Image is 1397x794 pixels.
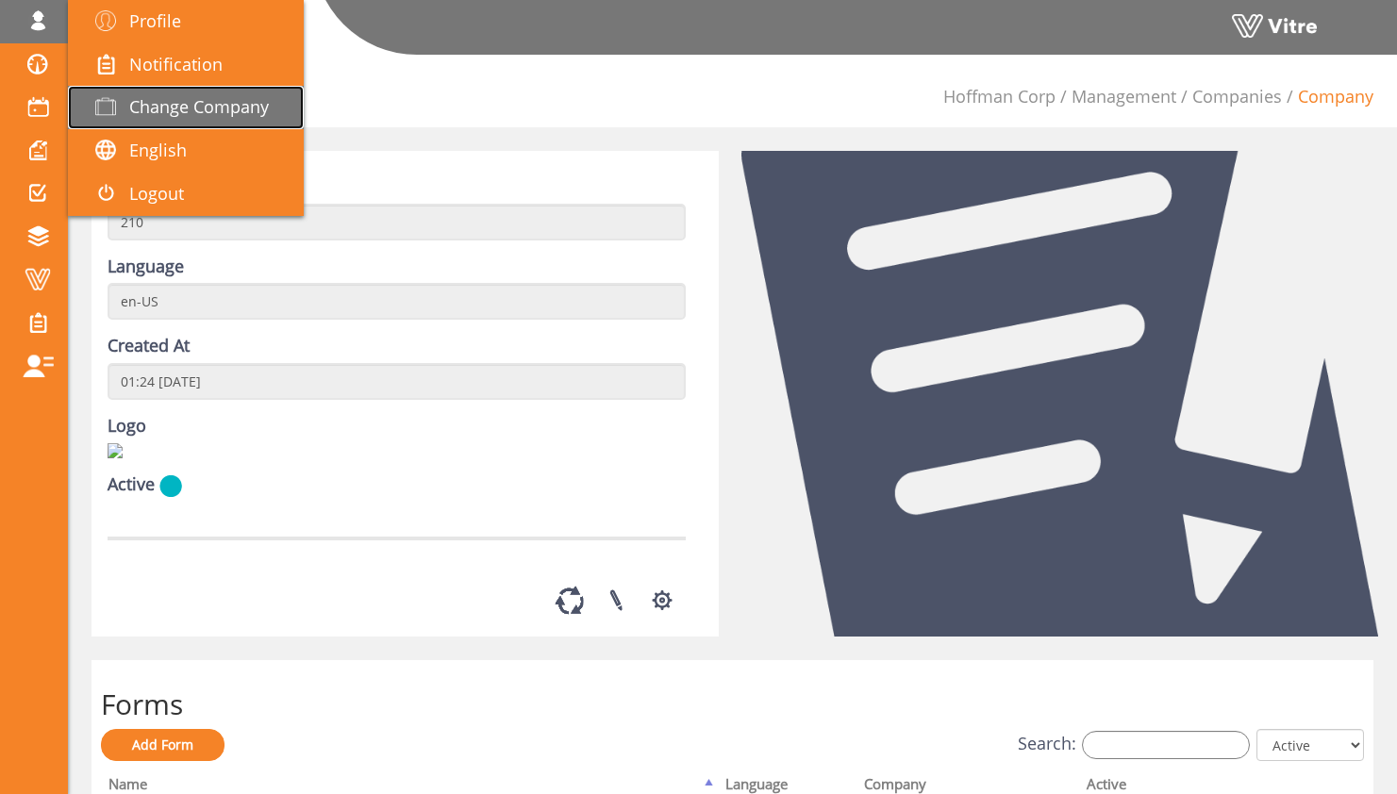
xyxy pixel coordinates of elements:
[108,414,146,438] label: Logo
[108,443,324,458] img: 145bab0d-ac9d-4db8-abe7-48df42b8fa0a.png
[943,85,1056,108] a: Hoffman Corp
[1056,85,1176,109] li: Management
[101,729,225,761] a: Add Form
[1192,85,1282,108] a: Companies
[108,472,155,497] label: Active
[132,736,193,753] span: Add Form
[68,129,304,173] a: English
[159,474,182,498] img: yes
[1082,731,1250,759] input: Search:
[129,53,223,75] span: Notification
[129,139,187,161] span: English
[129,182,184,205] span: Logout
[129,9,181,32] span: Profile
[108,334,190,358] label: Created At
[68,173,304,216] a: Logout
[1282,85,1373,109] li: Company
[68,86,304,129] a: Change Company
[129,95,269,118] span: Change Company
[68,43,304,87] a: Notification
[1018,731,1250,759] label: Search:
[108,255,184,279] label: Language
[101,688,1364,720] h2: Forms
